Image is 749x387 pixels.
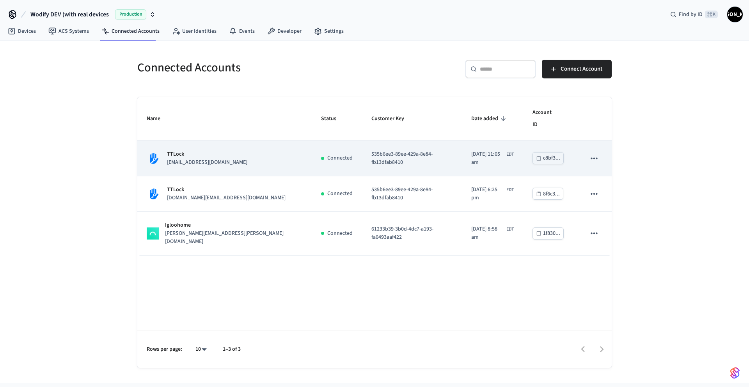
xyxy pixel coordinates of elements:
[506,226,514,233] span: EDT
[95,24,166,38] a: Connected Accounts
[543,229,560,238] div: 1f830...
[115,9,146,20] span: Production
[561,64,602,74] span: Connect Account
[506,151,514,158] span: EDT
[147,187,161,201] img: TTLock Logo, Square
[471,225,505,241] span: [DATE] 8:58 am
[2,24,42,38] a: Devices
[42,24,95,38] a: ACS Systems
[371,225,453,241] p: 61233b39-3b0d-4dc7-a193-fa0493aaf422
[532,188,563,200] button: 8f6c3...
[165,221,302,229] p: Igloohome
[471,113,508,125] span: Date added
[327,190,353,198] p: Connected
[542,60,612,78] button: Connect Account
[321,113,346,125] span: Status
[727,7,743,22] button: [PERSON_NAME]
[167,158,247,167] p: [EMAIL_ADDRESS][DOMAIN_NAME]
[705,11,718,18] span: ⌘ K
[730,367,740,379] img: SeamLogoGradient.69752ec5.svg
[543,153,560,163] div: c8bf3...
[327,229,353,238] p: Connected
[147,227,159,240] img: igloohome_logo
[532,227,564,240] button: 1f830...
[147,113,170,125] span: Name
[165,229,302,246] p: [PERSON_NAME][EMAIL_ADDRESS][PERSON_NAME][DOMAIN_NAME]
[471,150,514,167] div: America/New_York
[664,7,724,21] div: Find by ID⌘ K
[532,152,564,164] button: c8bf3...
[327,154,353,162] p: Connected
[543,189,560,199] div: 8f6c3...
[137,97,612,256] table: sticky table
[532,107,567,131] span: Account ID
[223,345,241,353] p: 1–3 of 3
[137,60,370,76] h5: Connected Accounts
[506,186,514,193] span: EDT
[167,150,247,158] p: TTLock
[166,24,223,38] a: User Identities
[147,345,182,353] p: Rows per page:
[167,194,286,202] p: [DOMAIN_NAME][EMAIL_ADDRESS][DOMAIN_NAME]
[261,24,308,38] a: Developer
[167,186,286,194] p: TTLock
[471,225,514,241] div: America/New_York
[308,24,350,38] a: Settings
[147,151,161,165] img: TTLock Logo, Square
[362,97,462,141] th: Customer Key
[679,11,703,18] span: Find by ID
[192,344,210,355] div: 10
[223,24,261,38] a: Events
[728,7,742,21] span: [PERSON_NAME]
[471,186,505,202] span: [DATE] 6:25 pm
[371,150,453,167] p: 535b6ee3-89ee-429a-8e84-fb13dfab8410
[30,10,109,19] span: Wodify DEV (with real devices
[471,150,505,167] span: [DATE] 11:05 am
[371,186,453,202] p: 535b6ee3-89ee-429a-8e84-fb13dfab8410
[471,186,514,202] div: America/New_York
